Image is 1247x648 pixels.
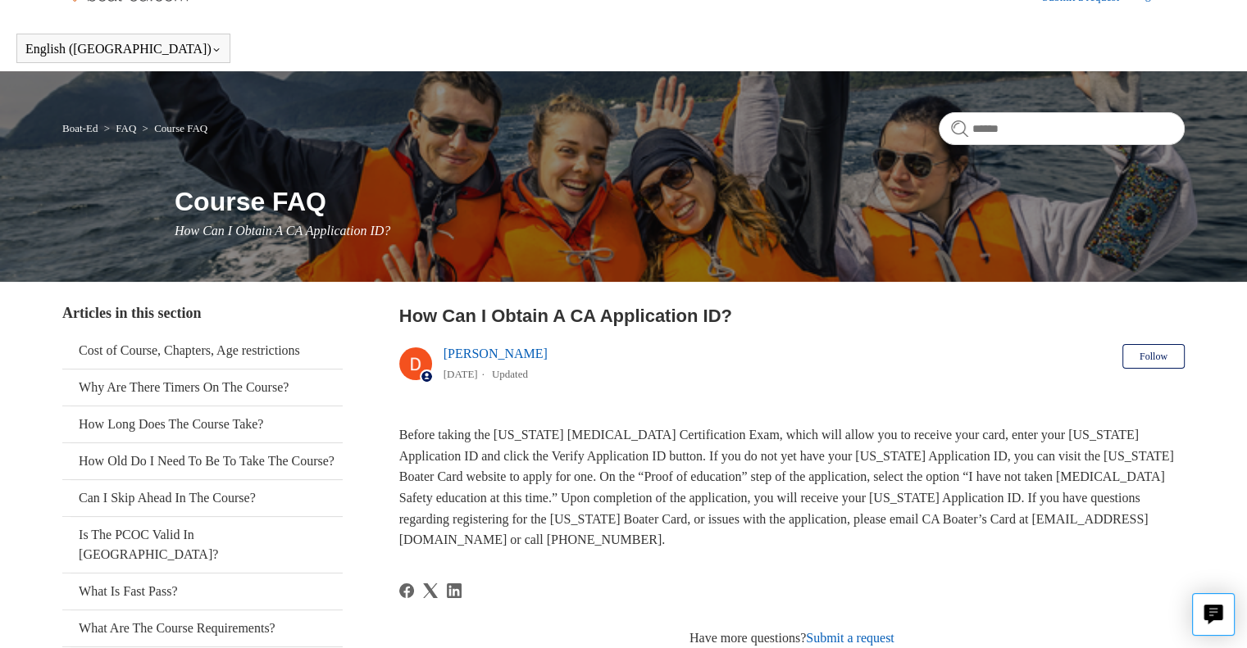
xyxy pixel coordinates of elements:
[116,122,136,134] a: FAQ
[399,428,1174,546] span: Before taking the [US_STATE] [MEDICAL_DATA] Certification Exam, which will allow you to receive y...
[399,302,1185,329] h2: How Can I Obtain A CA Application ID?
[139,122,208,134] li: Course FAQ
[444,368,478,380] time: 03/01/2024, 13:15
[62,369,343,406] a: Why Are There Timers On The Course?
[399,583,414,598] svg: Share this page on Facebook
[62,443,343,479] a: How Old Do I Need To Be To Take The Course?
[939,112,1185,145] input: Search
[423,583,438,598] svg: Share this page on X Corp
[447,583,462,598] svg: Share this page on LinkedIn
[1192,593,1235,636] button: Live chat
[62,122,101,134] li: Boat-Ed
[447,583,462,598] a: LinkedIn
[444,347,548,360] a: [PERSON_NAME]
[492,368,528,380] li: Updated
[101,122,139,134] li: FAQ
[806,631,894,645] a: Submit a request
[399,583,414,598] a: Facebook
[62,610,343,646] a: What Are The Course Requirements?
[62,406,343,442] a: How Long Does The Course Take?
[25,42,221,57] button: English ([GEOGRAPHIC_DATA])
[62,480,343,516] a: Can I Skip Ahead In The Course?
[62,305,201,321] span: Articles in this section
[175,182,1185,221] h1: Course FAQ
[62,122,98,134] a: Boat-Ed
[423,583,438,598] a: X Corp
[399,628,1185,648] div: Have more questions?
[62,333,343,369] a: Cost of Course, Chapters, Age restrictions
[175,224,390,238] span: How Can I Obtain A CA Application ID?
[154,122,207,134] a: Course FAQ
[1122,344,1185,369] button: Follow Article
[62,573,343,609] a: What Is Fast Pass?
[62,517,343,573] a: Is The PCOC Valid In [GEOGRAPHIC_DATA]?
